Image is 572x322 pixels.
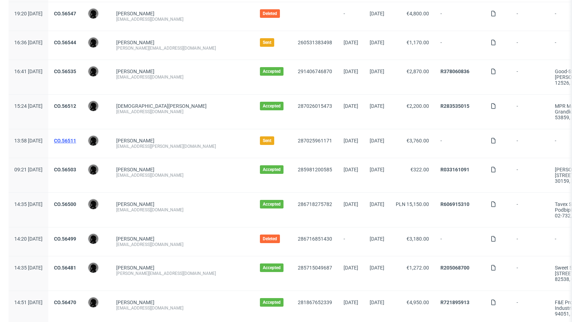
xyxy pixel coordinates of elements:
[298,265,332,271] a: 285715049687
[116,172,248,178] div: [EMAIL_ADDRESS][DOMAIN_NAME]
[14,103,43,109] span: 15:24 [DATE]
[54,138,76,144] a: CO.56511
[54,40,76,45] a: CO.56544
[116,40,154,45] a: [PERSON_NAME]
[116,207,248,213] div: [EMAIL_ADDRESS][DOMAIN_NAME]
[116,103,207,109] a: [DEMOGRAPHIC_DATA][PERSON_NAME]
[116,11,154,16] a: [PERSON_NAME]
[116,242,248,247] div: [EMAIL_ADDRESS][DOMAIN_NAME]
[116,45,248,51] div: [PERSON_NAME][EMAIL_ADDRESS][DOMAIN_NAME]
[88,165,98,175] img: Dawid Urbanowicz
[54,103,76,109] a: CO.56512
[263,265,281,271] span: Accepted
[370,40,384,45] span: [DATE]
[410,167,429,172] span: €322.00
[517,300,543,317] span: -
[298,69,332,74] a: 291406746870
[344,167,358,172] span: [DATE]
[440,300,469,305] a: R721895913
[298,40,332,45] a: 260531383498
[406,265,429,271] span: €1,272.00
[440,201,469,207] a: R606915310
[54,11,76,16] a: CO.56547
[517,40,543,51] span: -
[14,138,43,144] span: 13:58 [DATE]
[517,167,543,184] span: -
[344,201,358,207] span: [DATE]
[440,103,469,109] a: R283535015
[517,138,543,149] span: -
[116,69,154,74] a: [PERSON_NAME]
[88,199,98,209] img: Dawid Urbanowicz
[440,11,479,22] span: -
[298,167,332,172] a: 285981200585
[88,263,98,273] img: Dawid Urbanowicz
[54,236,76,242] a: CO.56499
[54,167,76,172] a: CO.56503
[263,11,277,16] span: Deleted
[14,300,43,305] span: 14:51 [DATE]
[370,103,384,109] span: [DATE]
[116,300,154,305] a: [PERSON_NAME]
[344,69,358,74] span: [DATE]
[406,300,429,305] span: €4,950.00
[298,300,332,305] a: 281867652339
[440,265,469,271] a: R205068700
[116,305,248,311] div: [EMAIL_ADDRESS][DOMAIN_NAME]
[116,265,154,271] a: [PERSON_NAME]
[344,138,358,144] span: [DATE]
[406,236,429,242] span: €3,180.00
[116,144,248,149] div: [EMAIL_ADDRESS][PERSON_NAME][DOMAIN_NAME]
[344,236,358,247] span: -
[370,201,384,207] span: [DATE]
[88,9,98,19] img: Dawid Urbanowicz
[406,103,429,109] span: €2,200.00
[440,138,479,149] span: -
[116,138,154,144] a: [PERSON_NAME]
[88,297,98,307] img: Dawid Urbanowicz
[406,40,429,45] span: €1,170.00
[517,236,543,247] span: -
[370,11,384,16] span: [DATE]
[298,103,332,109] a: 287026015473
[344,300,358,305] span: [DATE]
[517,201,543,218] span: -
[344,265,358,271] span: [DATE]
[88,234,98,244] img: Dawid Urbanowicz
[263,201,281,207] span: Accepted
[263,40,271,45] span: Sent
[14,11,43,16] span: 19:20 [DATE]
[14,167,43,172] span: 09:21 [DATE]
[370,236,384,242] span: [DATE]
[298,236,332,242] a: 286716851430
[517,69,543,86] span: -
[14,40,43,45] span: 16:36 [DATE]
[263,236,277,242] span: Deleted
[344,103,358,109] span: [DATE]
[370,69,384,74] span: [DATE]
[54,69,76,74] a: CO.56535
[263,103,281,109] span: Accepted
[54,265,76,271] a: CO.56481
[298,201,332,207] a: 286718275782
[517,11,543,22] span: -
[116,201,154,207] a: [PERSON_NAME]
[440,167,469,172] a: R033161091
[263,69,281,74] span: Accepted
[116,74,248,80] div: [EMAIL_ADDRESS][DOMAIN_NAME]
[263,138,271,144] span: Sent
[88,101,98,111] img: Dawid Urbanowicz
[344,11,358,22] span: -
[14,201,43,207] span: 14:35 [DATE]
[14,236,43,242] span: 14:20 [DATE]
[116,236,154,242] a: [PERSON_NAME]
[370,138,384,144] span: [DATE]
[14,265,43,271] span: 14:35 [DATE]
[370,167,384,172] span: [DATE]
[370,265,384,271] span: [DATE]
[263,300,281,305] span: Accepted
[116,109,248,115] div: [EMAIL_ADDRESS][DOMAIN_NAME]
[14,69,43,74] span: 16:41 [DATE]
[440,236,479,247] span: -
[517,103,543,120] span: -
